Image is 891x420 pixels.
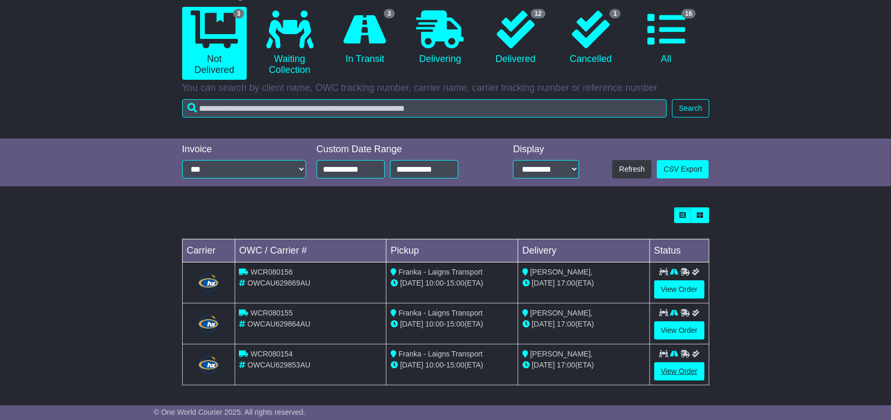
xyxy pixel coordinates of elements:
[557,320,575,328] span: 17:00
[386,239,518,262] td: Pickup
[384,9,395,18] span: 3
[391,278,513,289] div: - (ETA)
[634,7,698,69] a: 16 All
[197,313,220,334] img: Hunter_Express.png
[250,350,292,358] span: WCR080154
[317,144,485,155] div: Custom Date Range
[399,309,483,317] span: Franka - Laigns Transport
[391,319,513,330] div: - (ETA)
[612,160,652,178] button: Refresh
[532,361,555,369] span: [DATE]
[522,278,645,289] div: (ETA)
[247,361,310,369] span: OWCAU629853AU
[250,268,292,276] span: WCR080156
[154,408,306,416] span: © One World Courier 2025. All rights reserved.
[425,279,444,287] span: 10:00
[247,320,310,328] span: OWCAU629864AU
[649,239,709,262] td: Status
[197,354,220,375] img: Hunter_Express.png
[400,320,423,328] span: [DATE]
[522,319,645,330] div: (ETA)
[197,272,220,293] img: Hunter_Express.png
[400,361,423,369] span: [DATE]
[425,320,444,328] span: 10:00
[257,7,322,80] a: Waiting Collection
[559,7,623,69] a: 1 Cancelled
[672,99,709,118] button: Search
[182,7,247,80] a: 3 Not Delivered
[654,280,705,299] a: View Order
[399,268,483,276] span: Franka - Laigns Transport
[518,239,649,262] td: Delivery
[483,7,548,69] a: 12 Delivered
[182,82,709,94] p: You can search by client name, OWC tracking number, carrier name, carrier tracking number or refe...
[446,320,465,328] span: 15:00
[557,279,575,287] span: 17:00
[531,9,545,18] span: 12
[446,361,465,369] span: 15:00
[532,279,555,287] span: [DATE]
[654,321,705,340] a: View Order
[530,309,593,317] span: [PERSON_NAME],
[247,279,310,287] span: OWCAU629869AU
[532,320,555,328] span: [DATE]
[522,360,645,371] div: (ETA)
[513,144,579,155] div: Display
[654,362,705,381] a: View Order
[446,279,465,287] span: 15:00
[530,268,593,276] span: [PERSON_NAME],
[182,239,235,262] td: Carrier
[557,361,575,369] span: 17:00
[610,9,621,18] span: 1
[235,239,386,262] td: OWC / Carrier #
[332,7,397,69] a: 3 In Transit
[425,361,444,369] span: 10:00
[400,279,423,287] span: [DATE]
[530,350,593,358] span: [PERSON_NAME],
[399,350,483,358] span: Franka - Laigns Transport
[657,160,709,178] a: CSV Export
[182,144,306,155] div: Invoice
[391,360,513,371] div: - (ETA)
[682,9,696,18] span: 16
[250,309,292,317] span: WCR080155
[408,7,473,69] a: Delivering
[233,9,244,18] span: 3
